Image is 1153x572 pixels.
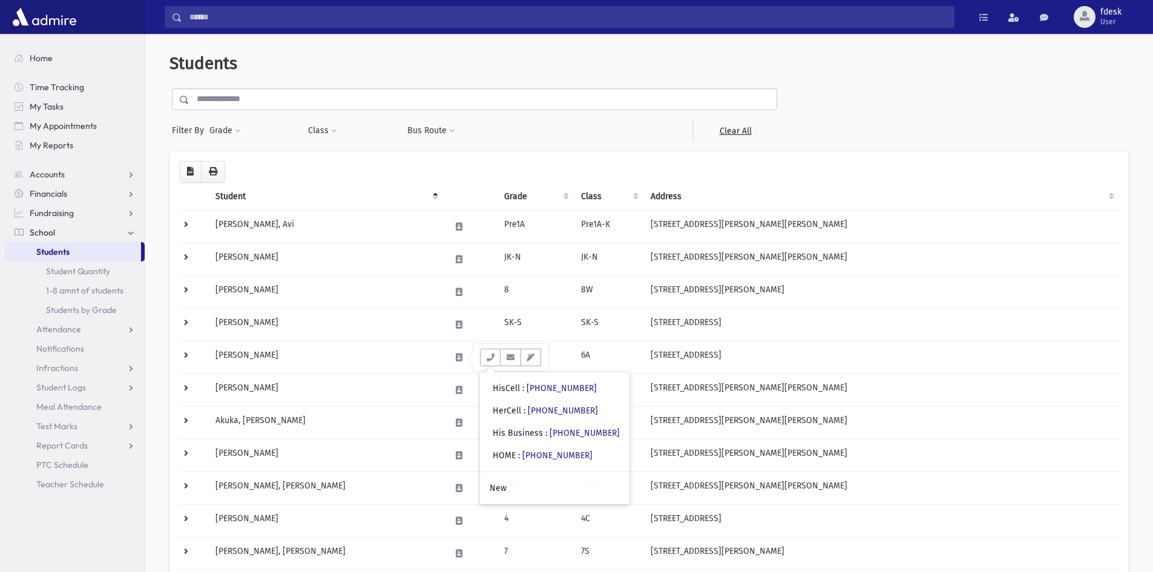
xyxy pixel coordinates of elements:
[208,537,443,570] td: [PERSON_NAME], [PERSON_NAME]
[643,183,1119,211] th: Address: activate to sort column ascending
[208,243,443,275] td: [PERSON_NAME]
[5,116,145,136] a: My Appointments
[5,475,145,494] a: Teacher Schedule
[36,440,88,451] span: Report Cards
[497,537,574,570] td: 7
[36,363,78,373] span: Infractions
[574,504,643,537] td: 4C
[5,455,145,475] a: PTC Schedule
[30,169,65,180] span: Accounts
[643,243,1119,275] td: [STREET_ADDRESS][PERSON_NAME][PERSON_NAME]
[30,82,84,93] span: Time Tracking
[1100,7,1122,17] span: fdesk
[208,406,443,439] td: Akuka, [PERSON_NAME]
[30,101,64,112] span: My Tasks
[208,275,443,308] td: [PERSON_NAME]
[643,439,1119,472] td: [STREET_ADDRESS][PERSON_NAME][PERSON_NAME]
[5,358,145,378] a: Infractions
[497,504,574,537] td: 4
[5,136,145,155] a: My Reports
[36,382,86,393] span: Student Logs
[5,97,145,116] a: My Tasks
[208,504,443,537] td: [PERSON_NAME]
[497,308,574,341] td: SK-S
[407,120,456,142] button: Bus Route
[209,120,241,142] button: Grade
[30,227,55,238] span: School
[497,275,574,308] td: 8
[545,428,547,438] span: :
[574,275,643,308] td: 8W
[201,161,225,183] button: Print
[521,349,541,366] button: Email Templates
[493,427,620,439] div: His Business
[208,472,443,504] td: [PERSON_NAME], [PERSON_NAME]
[5,48,145,68] a: Home
[643,504,1119,537] td: [STREET_ADDRESS]
[5,184,145,203] a: Financials
[208,439,443,472] td: [PERSON_NAME]
[1100,17,1122,27] span: User
[36,459,88,470] span: PTC Schedule
[30,208,74,219] span: Fundraising
[693,120,777,142] a: Clear All
[643,275,1119,308] td: [STREET_ADDRESS][PERSON_NAME]
[10,5,79,29] img: AdmirePro
[30,120,97,131] span: My Appointments
[574,537,643,570] td: 7S
[574,210,643,243] td: Pre1A-K
[493,382,597,395] div: HisCell
[5,339,145,358] a: Notifications
[643,406,1119,439] td: [STREET_ADDRESS][PERSON_NAME][PERSON_NAME]
[497,210,574,243] td: Pre1A
[5,378,145,397] a: Student Logs
[574,308,643,341] td: SK-S
[643,373,1119,406] td: [STREET_ADDRESS][PERSON_NAME][PERSON_NAME]
[30,188,67,199] span: Financials
[643,472,1119,504] td: [STREET_ADDRESS][PERSON_NAME][PERSON_NAME]
[480,477,629,499] a: New
[208,373,443,406] td: [PERSON_NAME]
[643,308,1119,341] td: [STREET_ADDRESS]
[527,383,597,393] a: [PHONE_NUMBER]
[522,450,593,461] a: [PHONE_NUMBER]
[172,124,209,137] span: Filter By
[179,161,202,183] button: CSV
[550,428,620,438] a: [PHONE_NUMBER]
[208,183,443,211] th: Student: activate to sort column descending
[574,341,643,373] td: 6A
[643,210,1119,243] td: [STREET_ADDRESS][PERSON_NAME][PERSON_NAME]
[522,383,524,393] span: :
[307,120,338,142] button: Class
[5,242,141,261] a: Students
[5,223,145,242] a: School
[182,6,954,28] input: Search
[36,343,84,354] span: Notifications
[5,436,145,455] a: Report Cards
[5,397,145,416] a: Meal Attendance
[30,140,73,151] span: My Reports
[30,53,53,64] span: Home
[5,416,145,436] a: Test Marks
[36,479,104,490] span: Teacher Schedule
[5,261,145,281] a: Student Quantity
[524,406,525,416] span: :
[36,324,81,335] span: Attendance
[5,281,145,300] a: 1-8 amnt of students
[36,401,102,412] span: Meal Attendance
[497,341,574,373] td: 6
[208,308,443,341] td: [PERSON_NAME]
[497,183,574,211] th: Grade: activate to sort column ascending
[5,165,145,184] a: Accounts
[518,450,520,461] span: :
[643,537,1119,570] td: [STREET_ADDRESS][PERSON_NAME]
[5,203,145,223] a: Fundraising
[493,449,593,462] div: HOME
[574,183,643,211] th: Class: activate to sort column ascending
[36,421,77,432] span: Test Marks
[643,341,1119,373] td: [STREET_ADDRESS]
[574,243,643,275] td: JK-N
[5,300,145,320] a: Students by Grade
[169,53,237,73] span: Students
[497,243,574,275] td: JK-N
